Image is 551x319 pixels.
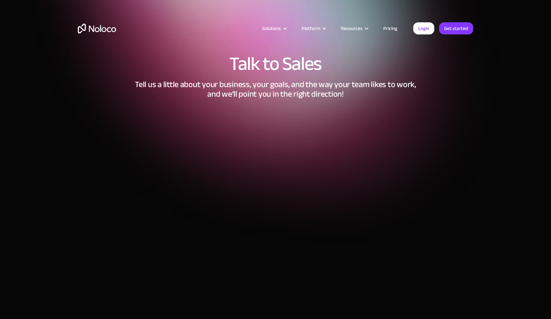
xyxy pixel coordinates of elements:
div: Resources [341,24,363,33]
div: Solutions [254,24,294,33]
h1: Talk to Sales [78,54,473,73]
div: Solutions [262,24,281,33]
a: Get started [439,22,473,34]
a: Pricing [375,24,405,33]
a: home [78,24,116,33]
div: Platform [302,24,320,33]
div: Resources [333,24,375,33]
div: Platform [294,24,333,33]
h2: Tell us a little about your business, your goals, and the way your team likes to work, and we’ll ... [78,80,473,99]
a: Login [413,22,434,34]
